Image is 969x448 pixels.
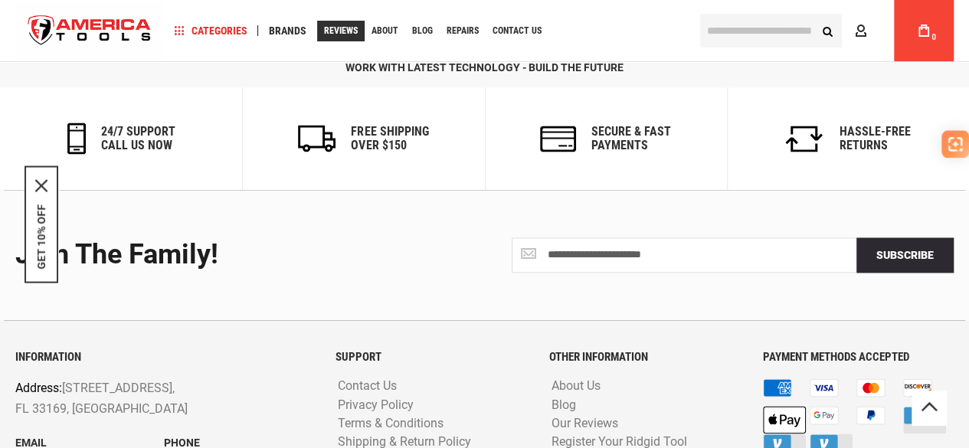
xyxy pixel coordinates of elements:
[174,25,247,36] span: Categories
[486,21,548,41] a: Contact Us
[412,26,433,35] span: Blog
[876,249,934,261] span: Subscribe
[15,2,164,60] img: America Tools
[548,416,622,430] a: Our Reviews
[405,21,440,41] a: Blog
[334,379,401,394] a: Contact Us
[548,379,604,394] a: About Us
[931,33,936,41] span: 0
[493,26,542,35] span: Contact Us
[15,2,164,60] a: store logo
[101,125,175,152] h6: 24/7 support call us now
[167,21,254,41] a: Categories
[856,237,954,273] button: Subscribe
[591,125,671,152] h6: secure & fast payments
[262,21,313,41] a: Brands
[15,240,473,270] div: Join the Family!
[365,21,405,41] a: About
[351,125,428,152] h6: Free Shipping Over $150
[813,16,842,45] button: Search
[763,351,954,364] h6: PAYMENT METHODS ACCEPTED
[15,381,62,395] span: Address:
[35,179,47,191] svg: close icon
[15,351,313,364] h6: INFORMATION
[334,416,447,430] a: Terms & Conditions
[549,351,740,364] h6: OTHER INFORMATION
[35,204,47,269] button: GET 10% OFF
[324,26,358,35] span: Reviews
[317,21,365,41] a: Reviews
[15,378,254,417] p: [STREET_ADDRESS], FL 33169, [GEOGRAPHIC_DATA]
[336,351,526,364] h6: SUPPORT
[839,125,910,152] h6: Hassle-Free Returns
[447,26,479,35] span: Repairs
[372,26,398,35] span: About
[35,179,47,191] button: Close
[548,397,580,412] a: Blog
[269,25,306,36] span: Brands
[334,397,417,412] a: Privacy Policy
[440,21,486,41] a: Repairs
